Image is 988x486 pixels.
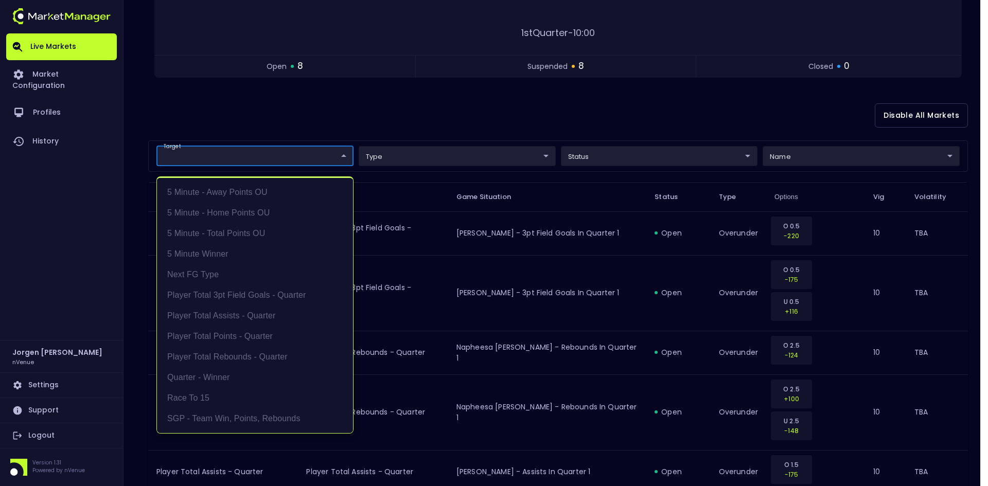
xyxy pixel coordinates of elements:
[157,285,353,305] li: Player Total 3pt Field Goals - Quarter
[157,264,353,285] li: Next FG Type
[157,388,353,408] li: Race to 15
[157,347,353,367] li: Player Total Rebounds - Quarter
[157,182,353,203] li: 5 Minute - Away Points OU
[157,203,353,223] li: 5 Minute - Home Points OU
[157,244,353,264] li: 5 Minute Winner
[157,408,353,429] li: SGP - Team Win, Points, Rebounds
[157,326,353,347] li: Player Total Points - Quarter
[157,223,353,244] li: 5 Minute - Total Points OU
[157,305,353,326] li: Player Total Assists - Quarter
[157,367,353,388] li: Quarter - Winner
